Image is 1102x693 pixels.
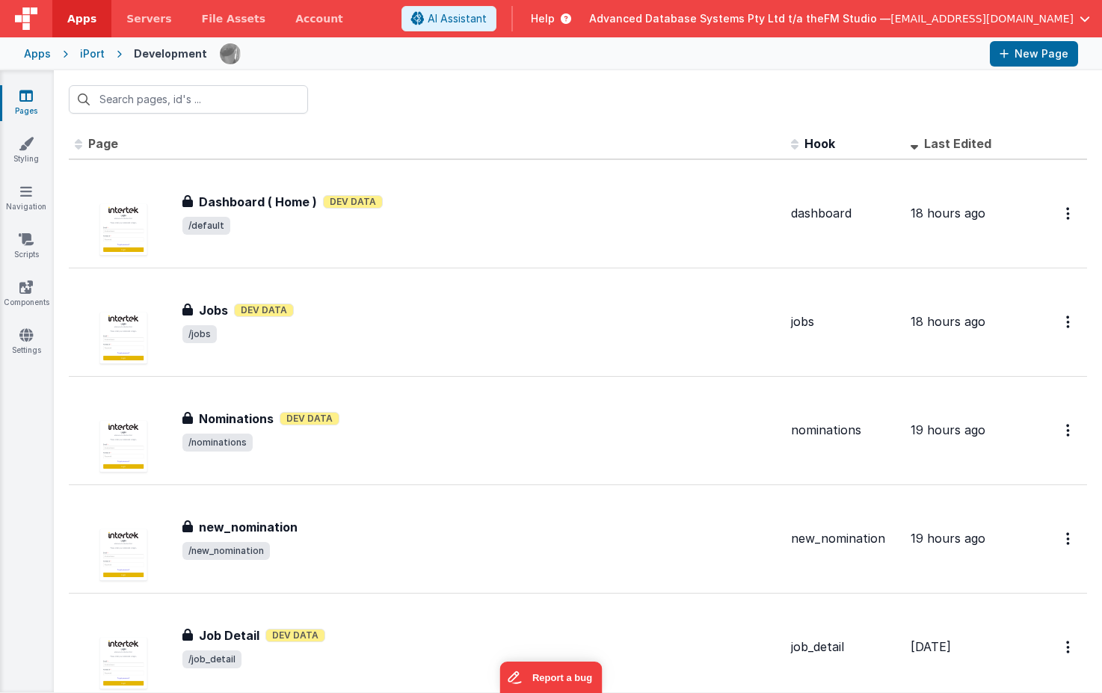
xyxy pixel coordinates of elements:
button: Options [1057,523,1081,554]
span: Help [531,11,555,26]
span: AI Assistant [428,11,487,26]
span: /nominations [182,434,253,452]
span: Servers [126,11,171,26]
span: Advanced Database Systems Pty Ltd t/a theFM Studio — [589,11,890,26]
span: /new_nomination [182,542,270,560]
div: iPort [80,46,105,61]
button: New Page [990,41,1078,67]
span: File Assets [202,11,266,26]
span: /jobs [182,325,217,343]
img: 51bd7b176fb848012b2e1c8b642a23b7 [220,43,241,64]
div: Development [134,46,207,61]
h3: Dashboard ( Home ) [199,193,317,211]
div: new_nomination [791,530,899,547]
div: jobs [791,313,899,330]
h3: Jobs [199,301,228,319]
span: Dev Data [280,412,339,425]
span: 19 hours ago [911,422,985,437]
div: nominations [791,422,899,439]
span: Dev Data [265,629,325,642]
div: job_detail [791,638,899,656]
span: Hook [804,136,835,151]
button: Options [1057,198,1081,229]
span: Apps [67,11,96,26]
span: [EMAIL_ADDRESS][DOMAIN_NAME] [890,11,1074,26]
button: Options [1057,632,1081,662]
h3: Nominations [199,410,274,428]
span: 18 hours ago [911,206,985,221]
button: Options [1057,415,1081,446]
span: 19 hours ago [911,531,985,546]
span: Dev Data [323,195,383,209]
span: Page [88,136,118,151]
div: Apps [24,46,51,61]
span: 18 hours ago [911,314,985,329]
h3: new_nomination [199,518,298,536]
h3: Job Detail [199,626,259,644]
span: Last Edited [924,136,991,151]
iframe: Marker.io feedback button [500,662,603,693]
button: Advanced Database Systems Pty Ltd t/a theFM Studio — [EMAIL_ADDRESS][DOMAIN_NAME] [589,11,1090,26]
button: Options [1057,307,1081,337]
input: Search pages, id's ... [69,85,308,114]
span: [DATE] [911,639,951,654]
div: dashboard [791,205,899,222]
span: /job_detail [182,650,241,668]
span: Dev Data [234,304,294,317]
span: /default [182,217,230,235]
button: AI Assistant [401,6,496,31]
